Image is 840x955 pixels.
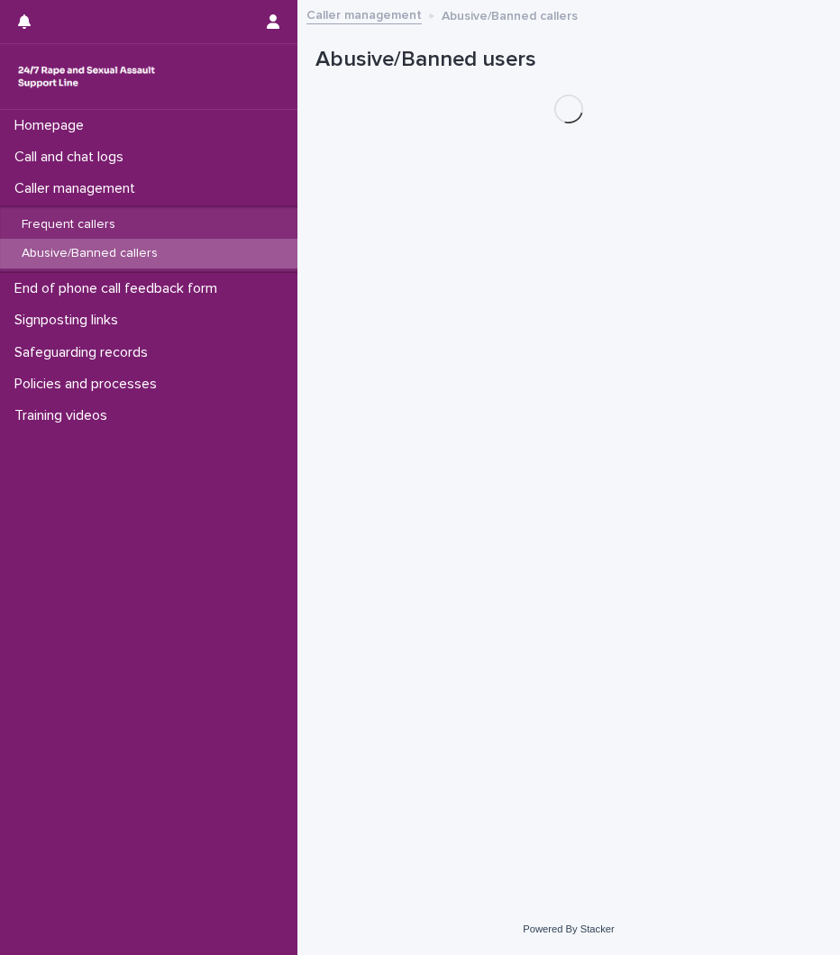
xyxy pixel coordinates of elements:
a: Caller management [306,4,422,24]
a: Powered By Stacker [523,923,614,934]
p: End of phone call feedback form [7,280,232,297]
p: Call and chat logs [7,149,138,166]
p: Abusive/Banned callers [7,246,172,261]
p: Abusive/Banned callers [442,5,578,24]
p: Caller management [7,180,150,197]
img: rhQMoQhaT3yELyF149Cw [14,59,159,95]
p: Safeguarding records [7,344,162,361]
p: Homepage [7,117,98,134]
p: Frequent callers [7,217,130,232]
p: Policies and processes [7,376,171,393]
h1: Abusive/Banned users [315,47,822,73]
p: Signposting links [7,312,132,329]
p: Training videos [7,407,122,424]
